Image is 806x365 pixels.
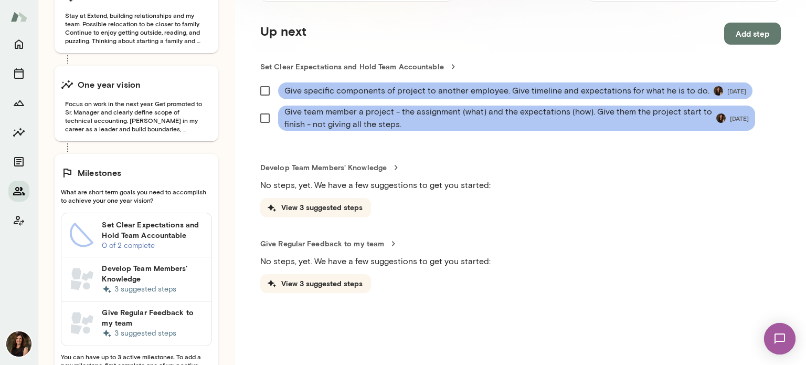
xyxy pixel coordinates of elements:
[260,61,781,72] a: Set Clear Expectations and Hold Team Accountable
[714,86,723,96] img: Carrie Atkin
[8,92,29,113] button: Growth Plan
[278,82,752,99] div: Give specific components of project to another employee. Give timeline and expectations for what ...
[284,85,709,97] span: Give specific components of project to another employee. Give timeline and expectations for what ...
[8,122,29,143] button: Insights
[102,220,203,241] h6: Set Clear Expectations and Hold Team Accountable
[102,241,203,251] p: 0 of 2 complete
[102,263,203,284] h6: Develop Team Members' Knowledge
[6,331,31,357] img: Carrie Atkin
[8,63,29,84] button: Sessions
[61,213,211,257] a: Set Clear Expectations and Hold Team Accountable0 of 2 complete
[260,162,781,173] a: Develop Team Members' Knowledge
[61,257,211,301] a: Develop Team Members' Knowledge3 suggested steps
[260,238,781,249] a: Give Regular Feedback to my team
[102,284,203,295] p: 3 suggested steps
[61,187,212,204] span: What are short term goals you need to accomplish to achieve your one year vision?
[78,166,122,179] h6: Milestones
[8,151,29,172] button: Documents
[260,274,371,294] button: View 3 suggested steps
[78,78,141,91] h6: One year vision
[61,213,212,346] div: Set Clear Expectations and Hold Team Accountable0 of 2 completeDevelop Team Members' Knowledge3 s...
[716,113,726,123] img: Carrie Atkin
[61,301,211,346] a: Give Regular Feedback to my team3 suggested steps
[102,328,203,339] p: 3 suggested steps
[55,66,218,141] button: One year visionFocus on work in the next year. Get promoted to Sr. Manager and clearly define sco...
[102,307,203,328] h6: Give Regular Feedback to my team
[10,7,27,27] img: Mento
[8,210,29,231] button: Client app
[61,99,212,133] span: Focus on work in the next year. Get promoted to Sr. Manager and clearly define scope of technical...
[730,114,749,122] span: [DATE]
[8,34,29,55] button: Home
[260,179,781,192] p: No steps, yet. We have a few suggestions to get you started:
[260,255,781,268] p: No steps, yet. We have a few suggestions to get you started:
[724,23,781,45] button: Add step
[260,198,371,217] button: View 3 suggested steps
[727,87,746,95] span: [DATE]
[61,11,212,45] span: Stay at Extend, building relationships and my team. Possible relocation to be closer to family. C...
[284,106,712,131] span: Give team member a project - the assignment (what) and the expectations (how). Give them the proj...
[260,23,306,45] h5: Up next
[8,181,29,202] button: Members
[278,106,755,131] div: Give team member a project - the assignment (what) and the expectations (how). Give them the proj...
